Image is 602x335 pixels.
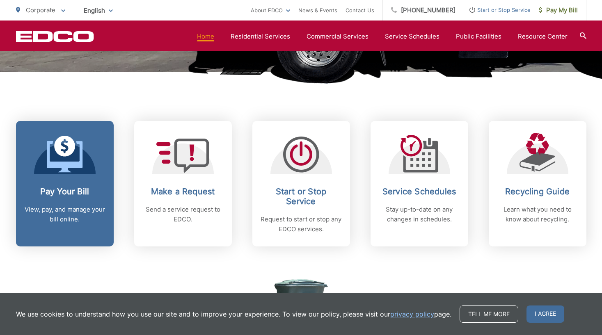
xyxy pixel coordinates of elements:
a: privacy policy [390,309,434,319]
p: We use cookies to understand how you use our site and to improve your experience. To view our pol... [16,309,451,319]
a: Tell me more [460,305,518,323]
a: Contact Us [346,5,374,15]
p: Request to start or stop any EDCO services. [261,214,342,234]
a: Pay Your Bill View, pay, and manage your bill online. [16,121,114,246]
a: Recycling Guide Learn what you need to know about recycling. [489,121,586,246]
span: Corporate [26,6,55,14]
a: Service Schedules Stay up-to-date on any changes in schedules. [371,121,468,246]
span: English [78,3,119,18]
p: View, pay, and manage your bill online. [24,205,105,224]
p: Stay up-to-date on any changes in schedules. [379,205,460,224]
h2: Start or Stop Service [261,187,342,206]
a: Commercial Services [307,32,369,41]
a: Resource Center [518,32,568,41]
h2: Make a Request [142,187,224,196]
span: I agree [526,305,564,323]
h2: Service Schedules [379,187,460,196]
a: Make a Request Send a service request to EDCO. [134,121,232,246]
h2: Recycling Guide [497,187,578,196]
a: Service Schedules [385,32,439,41]
span: Pay My Bill [539,5,578,15]
a: Residential Services [231,32,290,41]
a: EDCD logo. Return to the homepage. [16,31,94,42]
a: Home [197,32,214,41]
a: About EDCO [251,5,290,15]
h2: Pay Your Bill [24,187,105,196]
p: Learn what you need to know about recycling. [497,205,578,224]
a: News & Events [298,5,337,15]
p: Send a service request to EDCO. [142,205,224,224]
a: Public Facilities [456,32,501,41]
